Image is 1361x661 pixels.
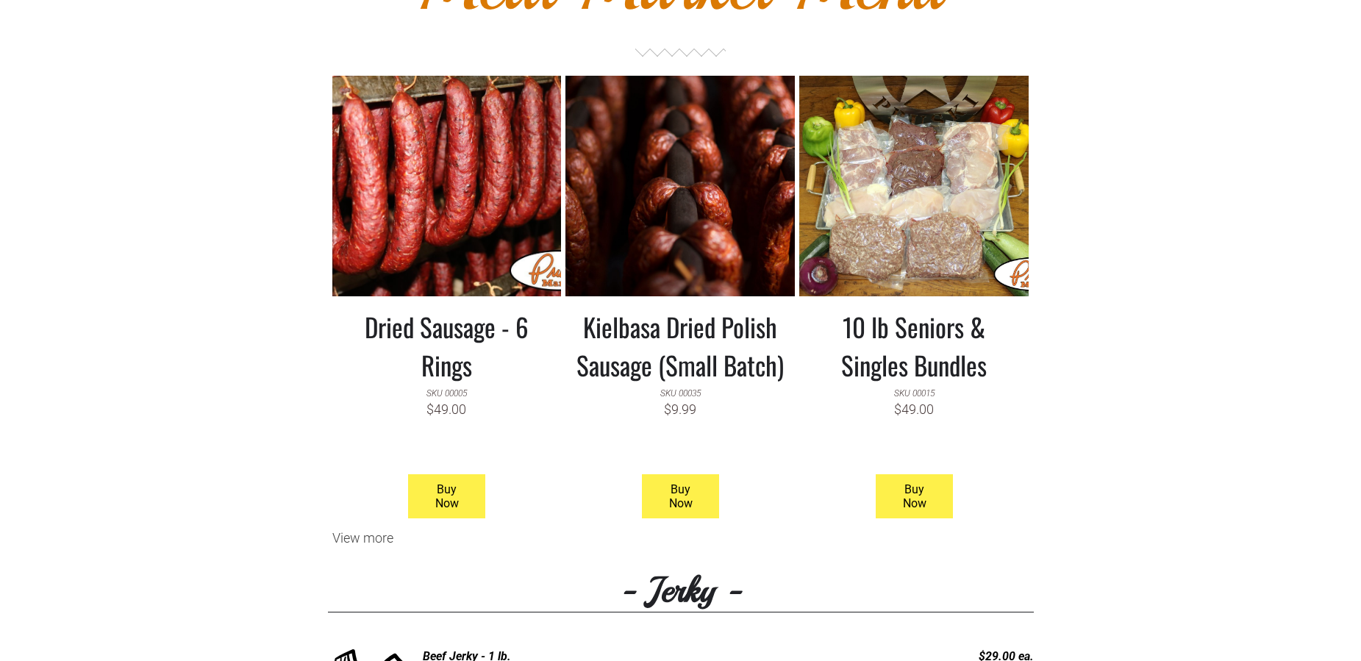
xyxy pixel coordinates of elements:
[660,384,701,400] div: SKU 00035
[328,530,1034,546] div: View more
[343,296,551,467] a: Dried Sausage - 6 Rings SKU 00005 $49.00
[810,307,1018,384] h3: 10 lb Seniors & Singles Bundles
[876,474,953,518] a: Buy Now
[328,568,1034,612] h3: - Jerky -
[426,400,466,417] div: $49.00
[810,296,1018,467] a: 10 lb Seniors & Singles Bundles SKU 00015 $49.00
[343,307,551,384] h3: Dried Sausage - 6 Rings
[410,475,484,518] span: Buy Now
[644,475,718,518] span: Buy Now
[408,474,485,518] a: Buy Now
[894,384,935,400] div: SKU 00015
[576,307,784,384] h3: Kielbasa Dried Polish Sausage (Small Batch)
[877,475,951,518] span: Buy Now
[426,384,467,400] div: SKU 00005
[642,474,719,518] a: Buy Now
[894,400,934,417] div: $49.00
[576,296,784,467] a: Kielbasa Dried Polish Sausage (Small Batch) SKU 00035 $9.99
[664,400,696,417] div: $9.99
